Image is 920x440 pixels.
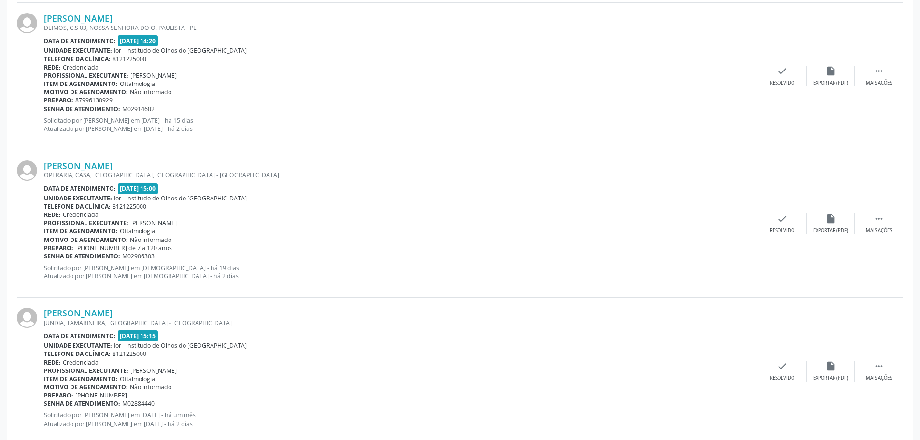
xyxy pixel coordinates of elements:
[866,375,892,382] div: Mais ações
[114,341,247,350] span: Ior - Institudo de Olhos do [GEOGRAPHIC_DATA]
[44,96,73,104] b: Preparo:
[120,375,155,383] span: Oftalmologia
[75,96,113,104] span: 87996130929
[825,66,836,76] i: insert_drive_file
[44,252,120,260] b: Senha de atendimento:
[44,411,758,427] p: Solicitado por [PERSON_NAME] em [DATE] - há um mês Atualizado por [PERSON_NAME] em [DATE] - há 2 ...
[130,219,177,227] span: [PERSON_NAME]
[874,66,884,76] i: 
[120,227,155,235] span: Oftalmologia
[866,80,892,86] div: Mais ações
[813,80,848,86] div: Exportar (PDF)
[770,227,794,234] div: Resolvido
[114,194,247,202] span: Ior - Institudo de Olhos do [GEOGRAPHIC_DATA]
[44,391,73,399] b: Preparo:
[44,264,758,280] p: Solicitado por [PERSON_NAME] em [DEMOGRAPHIC_DATA] - há 19 dias Atualizado por [PERSON_NAME] em [...
[44,244,73,252] b: Preparo:
[17,13,37,33] img: img
[44,383,128,391] b: Motivo de agendamento:
[118,330,158,341] span: [DATE] 15:15
[113,202,146,211] span: 8121225000
[75,391,127,399] span: [PHONE_NUMBER]
[44,219,128,227] b: Profissional executante:
[777,213,788,224] i: check
[825,213,836,224] i: insert_drive_file
[122,399,155,408] span: M02884440
[874,361,884,371] i: 
[44,80,118,88] b: Item de agendamento:
[44,236,128,244] b: Motivo de agendamento:
[813,227,848,234] div: Exportar (PDF)
[44,171,758,179] div: OPERARIA, CASA, [GEOGRAPHIC_DATA], [GEOGRAPHIC_DATA] - [GEOGRAPHIC_DATA]
[44,227,118,235] b: Item de agendamento:
[63,63,99,71] span: Credenciada
[17,160,37,181] img: img
[130,383,171,391] span: Não informado
[44,88,128,96] b: Motivo de agendamento:
[874,213,884,224] i: 
[44,367,128,375] b: Profissional executante:
[44,37,116,45] b: Data de atendimento:
[114,46,247,55] span: Ior - Institudo de Olhos do [GEOGRAPHIC_DATA]
[118,183,158,194] span: [DATE] 15:00
[122,252,155,260] span: M02906303
[44,185,116,193] b: Data de atendimento:
[44,350,111,358] b: Telefone da clínica:
[44,341,112,350] b: Unidade executante:
[130,236,171,244] span: Não informado
[770,80,794,86] div: Resolvido
[113,350,146,358] span: 8121225000
[17,308,37,328] img: img
[44,55,111,63] b: Telefone da clínica:
[866,227,892,234] div: Mais ações
[44,46,112,55] b: Unidade executante:
[44,375,118,383] b: Item de agendamento:
[130,367,177,375] span: [PERSON_NAME]
[44,116,758,133] p: Solicitado por [PERSON_NAME] em [DATE] - há 15 dias Atualizado por [PERSON_NAME] em [DATE] - há 2...
[44,202,111,211] b: Telefone da clínica:
[63,358,99,367] span: Credenciada
[44,105,120,113] b: Senha de atendimento:
[825,361,836,371] i: insert_drive_file
[44,63,61,71] b: Rede:
[44,358,61,367] b: Rede:
[122,105,155,113] span: M02914602
[44,71,128,80] b: Profissional executante:
[118,35,158,46] span: [DATE] 14:20
[777,66,788,76] i: check
[63,211,99,219] span: Credenciada
[130,71,177,80] span: [PERSON_NAME]
[44,211,61,219] b: Rede:
[113,55,146,63] span: 8121225000
[120,80,155,88] span: Oftalmologia
[44,308,113,318] a: [PERSON_NAME]
[44,194,112,202] b: Unidade executante:
[44,319,758,327] div: JUNDIA, TAMARINEIRA, [GEOGRAPHIC_DATA] - [GEOGRAPHIC_DATA]
[44,399,120,408] b: Senha de atendimento:
[44,24,758,32] div: DEIMOS, C.S 03, NOSSA SENHORA DO O, PAULISTA - PE
[44,160,113,171] a: [PERSON_NAME]
[44,13,113,24] a: [PERSON_NAME]
[130,88,171,96] span: Não informado
[75,244,172,252] span: [PHONE_NUMBER] de 7 a 120 anos
[777,361,788,371] i: check
[770,375,794,382] div: Resolvido
[44,332,116,340] b: Data de atendimento:
[813,375,848,382] div: Exportar (PDF)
